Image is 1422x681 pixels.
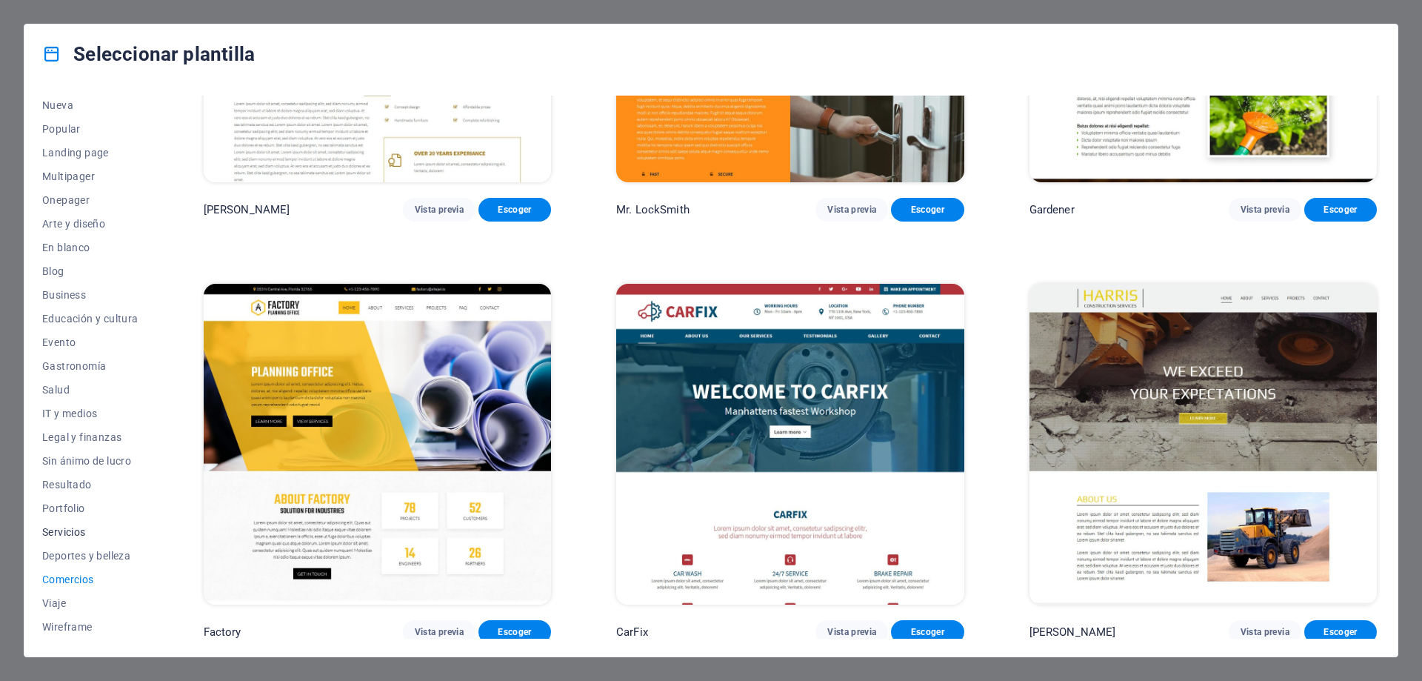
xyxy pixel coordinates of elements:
[42,550,138,562] span: Deportes y belleza
[42,496,138,520] button: Portfolio
[42,544,138,568] button: Deportes y belleza
[42,188,138,212] button: Onepager
[1229,620,1301,644] button: Vista previa
[42,402,138,425] button: IT y medios
[827,204,876,216] span: Vista previa
[42,313,138,325] span: Educación y cultura
[42,289,138,301] span: Business
[616,202,690,217] p: Mr. LockSmith
[42,141,138,165] button: Landing page
[42,526,138,538] span: Servicios
[815,620,888,644] button: Vista previa
[1029,284,1377,605] img: Harris
[1241,204,1289,216] span: Vista previa
[1029,625,1116,640] p: [PERSON_NAME]
[1241,626,1289,638] span: Vista previa
[42,336,138,348] span: Evento
[42,425,138,449] button: Legal y finanzas
[42,574,138,585] span: Comercios
[42,99,138,111] span: Nueva
[42,615,138,639] button: Wireframe
[42,568,138,591] button: Comercios
[42,236,138,259] button: En blanco
[42,259,138,283] button: Blog
[478,620,551,644] button: Escoger
[1304,620,1377,644] button: Escoger
[42,123,138,135] span: Popular
[42,165,138,188] button: Multipager
[42,479,138,491] span: Resultado
[616,284,964,605] img: CarFix
[815,198,888,222] button: Vista previa
[204,202,290,217] p: [PERSON_NAME]
[415,626,464,638] span: Vista previa
[403,198,475,222] button: Vista previa
[42,218,138,230] span: Arte y diseño
[827,626,876,638] span: Vista previa
[42,194,138,206] span: Onepager
[42,307,138,330] button: Educación y cultura
[204,284,551,605] img: Factory
[42,212,138,236] button: Arte y diseño
[42,431,138,443] span: Legal y finanzas
[42,621,138,633] span: Wireframe
[903,626,952,638] span: Escoger
[42,378,138,402] button: Salud
[42,360,138,372] span: Gastronomía
[1316,626,1365,638] span: Escoger
[42,242,138,253] span: En blanco
[42,42,255,66] h4: Seleccionar plantilla
[42,597,138,609] span: Viaje
[490,626,539,638] span: Escoger
[42,147,138,159] span: Landing page
[1229,198,1301,222] button: Vista previa
[891,198,964,222] button: Escoger
[1029,202,1075,217] p: Gardener
[42,283,138,307] button: Business
[42,520,138,544] button: Servicios
[903,204,952,216] span: Escoger
[42,170,138,182] span: Multipager
[403,620,475,644] button: Vista previa
[204,625,241,640] p: Factory
[42,449,138,473] button: Sin ánimo de lucro
[42,117,138,141] button: Popular
[42,384,138,396] span: Salud
[478,198,551,222] button: Escoger
[42,93,138,117] button: Nueva
[42,265,138,277] span: Blog
[1316,204,1365,216] span: Escoger
[42,473,138,496] button: Resultado
[42,455,138,467] span: Sin ánimo de lucro
[616,625,648,640] p: CarFix
[42,408,138,419] span: IT y medios
[42,502,138,514] span: Portfolio
[42,354,138,378] button: Gastronomía
[490,204,539,216] span: Escoger
[42,330,138,354] button: Evento
[42,591,138,615] button: Viaje
[891,620,964,644] button: Escoger
[415,204,464,216] span: Vista previa
[1304,198,1377,222] button: Escoger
